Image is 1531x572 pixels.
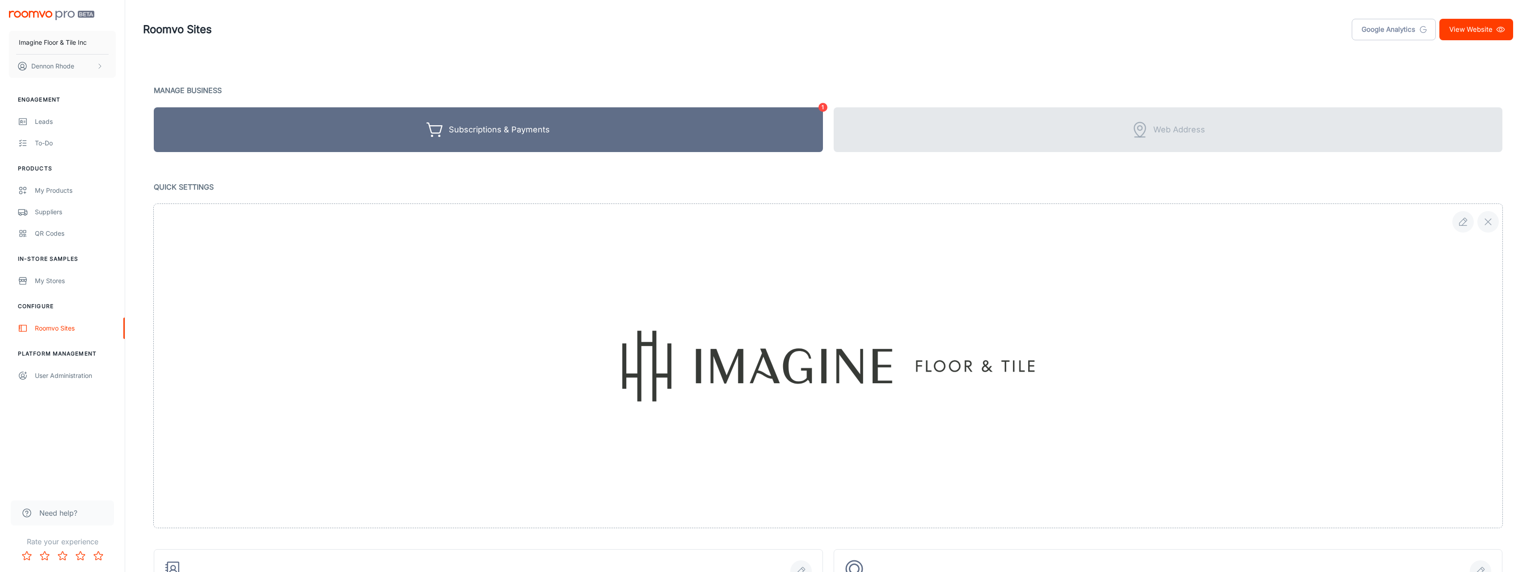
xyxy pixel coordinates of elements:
[9,31,116,54] button: Imagine Floor & Tile Inc
[834,107,1503,152] div: Unlock with subscription
[599,326,1057,406] img: file preview
[143,21,212,38] h1: Roomvo Sites
[35,138,116,148] div: To-do
[1352,19,1436,40] a: Google Analytics tracking code can be added using the Custom Code feature on this page
[19,38,87,47] p: Imagine Floor & Tile Inc
[449,123,550,137] div: Subscriptions & Payments
[31,61,74,71] p: Dennon Rhode
[89,547,107,565] button: Rate 5 star
[9,55,116,78] button: Dennon Rhode
[9,11,94,20] img: Roomvo PRO Beta
[35,117,116,127] div: Leads
[35,186,116,195] div: My Products
[154,181,1502,193] p: Quick Settings
[35,323,116,333] div: Roomvo Sites
[154,107,823,152] button: Subscriptions & Payments
[154,84,1502,97] p: Manage Business
[35,371,116,381] div: User Administration
[72,547,89,565] button: Rate 4 star
[1439,19,1513,40] a: View Website
[818,103,827,112] span: 1
[35,207,116,217] div: Suppliers
[35,276,116,286] div: My Stores
[18,547,36,565] button: Rate 1 star
[7,536,118,547] p: Rate your experience
[36,547,54,565] button: Rate 2 star
[39,508,77,518] span: Need help?
[35,229,116,238] div: QR Codes
[54,547,72,565] button: Rate 3 star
